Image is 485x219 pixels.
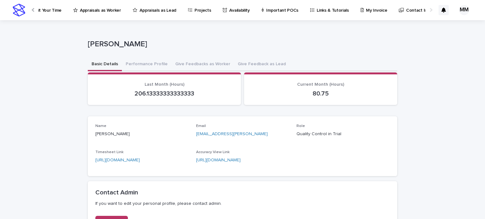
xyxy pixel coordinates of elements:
[171,58,234,71] button: Give Feedbacks as Worker
[95,158,140,162] a: [URL][DOMAIN_NAME]
[196,124,206,128] span: Email
[196,150,230,154] span: Accuracy View Link
[459,5,469,15] div: MM
[234,58,290,71] button: Give Feedback as Lead
[122,58,171,71] button: Performance Profile
[95,90,233,97] p: 206.13333333333333
[95,201,390,206] p: If you want to edit your personal profile, please contact admin.
[95,131,189,137] p: [PERSON_NAME]
[145,82,184,87] span: Last Month (Hours)
[196,132,268,136] a: [EMAIL_ADDRESS][PERSON_NAME]
[95,189,390,196] h2: Contact Admin
[252,90,390,97] p: 80.75
[296,131,390,137] p: Quality Control in Trial
[88,40,395,49] p: [PERSON_NAME]
[88,58,122,71] button: Basic Details
[95,124,106,128] span: Name
[297,82,344,87] span: Current Month (Hours)
[95,150,123,154] span: Timesheet Link
[296,124,305,128] span: Role
[196,158,241,162] a: [URL][DOMAIN_NAME]
[13,4,25,16] img: stacker-logo-s-only.png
